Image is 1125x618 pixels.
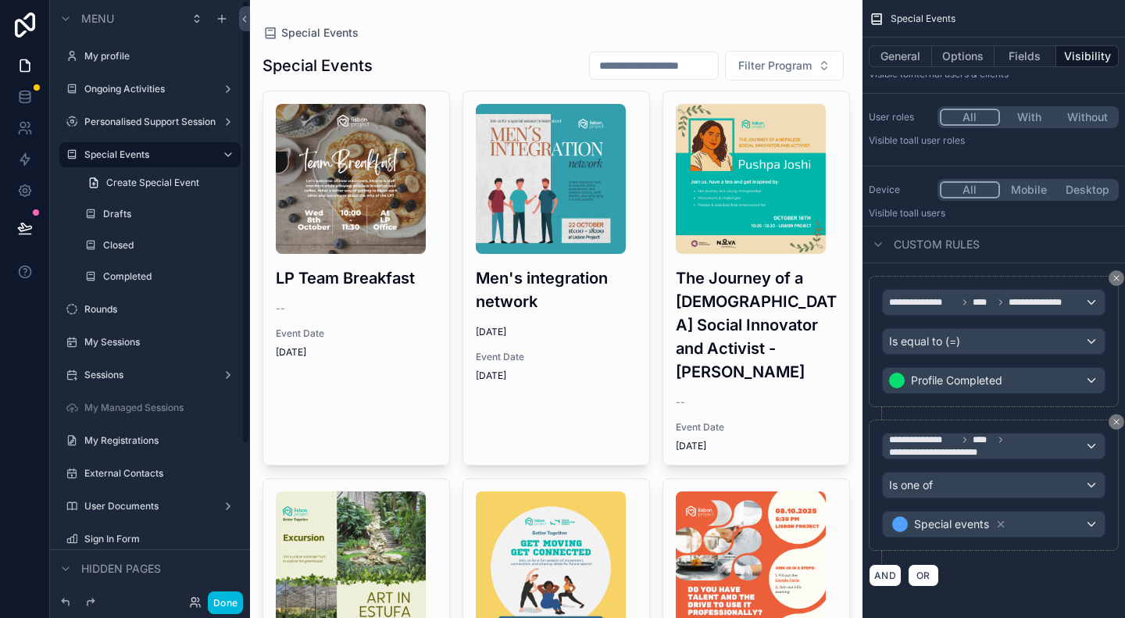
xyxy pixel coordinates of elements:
[869,207,1119,220] p: Visible to
[869,45,932,67] button: General
[81,11,114,27] span: Menu
[882,472,1105,498] button: Is one of
[913,570,934,581] span: OR
[894,237,980,252] span: Custom rules
[882,367,1105,394] button: Profile Completed
[84,500,209,513] label: User Documents
[84,83,209,95] label: Ongoing Activities
[882,328,1105,355] button: Is equal to (=)
[889,477,933,493] span: Is one of
[84,50,231,63] label: My profile
[208,591,243,614] button: Done
[84,336,231,348] label: My Sessions
[995,45,1057,67] button: Fields
[1000,181,1059,198] button: Mobile
[103,239,231,252] label: Closed
[84,303,231,316] label: Rounds
[889,334,960,349] span: Is equal to (=)
[84,116,216,128] label: Personalised Support Sessions
[914,516,989,532] span: Special events
[869,111,931,123] label: User roles
[909,134,965,146] span: All user roles
[81,561,161,577] span: Hidden pages
[84,533,231,545] label: Sign In Form
[909,207,945,219] span: all users
[84,402,231,414] label: My Managed Sessions
[891,13,955,25] span: Special Events
[932,45,995,67] button: Options
[940,181,1000,198] button: All
[1058,109,1116,126] button: Without
[911,373,1002,388] span: Profile Completed
[84,369,209,381] label: Sessions
[84,148,209,161] label: Special Events
[78,170,241,195] a: Create Special Event
[103,208,231,220] label: Drafts
[103,270,231,283] label: Completed
[106,177,199,189] span: Create Special Event
[869,134,1119,147] p: Visible to
[84,434,231,447] label: My Registrations
[1000,109,1059,126] button: With
[882,511,1105,538] button: Special events
[869,564,902,587] button: AND
[84,467,231,480] label: External Contacts
[869,184,931,196] label: Device
[940,109,1000,126] button: All
[908,564,939,587] button: OR
[1056,45,1119,67] button: Visibility
[1058,181,1116,198] button: Desktop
